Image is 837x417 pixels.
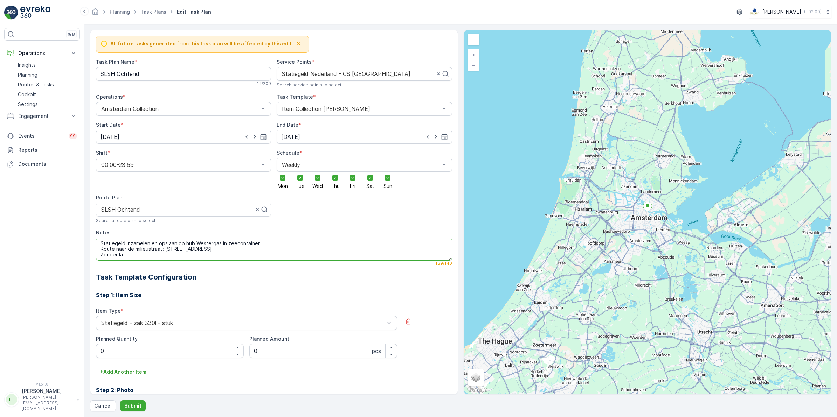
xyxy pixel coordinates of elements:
[96,272,452,282] h2: Task Template Configuration
[110,40,293,47] span: All future tasks generated from this task plan will be affected by this edit.
[366,184,374,189] span: Sat
[15,90,80,99] a: Cockpit
[18,81,54,88] p: Routes & Tasks
[96,150,108,156] label: Shift
[350,184,355,189] span: Fri
[4,46,80,60] button: Operations
[4,382,80,386] span: v 1.51.0
[68,31,75,37] p: ⌘B
[15,60,80,70] a: Insights
[110,9,130,15] a: Planning
[468,50,479,60] a: Zoom In
[15,80,80,90] a: Routes & Tasks
[90,400,116,411] button: Cancel
[18,50,66,57] p: Operations
[15,99,80,109] a: Settings
[312,184,323,189] span: Wed
[96,218,157,224] span: Search a route plan to select.
[96,130,271,144] input: dd/mm/yyyy
[70,133,76,139] p: 99
[4,6,18,20] img: logo
[96,336,138,342] label: Planned Quantity
[372,347,381,355] p: pcs
[96,308,121,314] label: Item Type
[120,400,146,411] button: Submit
[466,385,489,394] img: Google
[18,133,64,140] p: Events
[96,238,452,261] textarea: Statiegeld inzamelen en opslaan op hub Westergas in zeecontainer. Route naar de milieustraat: [ST...
[472,62,475,68] span: −
[140,9,166,15] a: Task Plans
[18,161,77,168] p: Documents
[18,91,36,98] p: Cockpit
[124,402,141,409] p: Submit
[96,122,121,128] label: Start Date
[278,184,288,189] span: Mon
[749,8,760,16] img: basis-logo_rgb2x.png
[96,195,122,200] label: Route Plan
[804,9,822,15] p: ( +02:00 )
[18,147,77,154] p: Reports
[296,184,305,189] span: Tue
[749,6,831,18] button: [PERSON_NAME](+02:00)
[22,395,74,411] p: [PERSON_NAME][EMAIL_ADDRESS][DOMAIN_NAME]
[96,94,123,100] label: Operations
[277,94,313,100] label: Task Template
[96,291,452,299] h3: Step 1: Item Size
[18,113,66,120] p: Engagement
[4,109,80,123] button: Engagement
[762,8,801,15] p: [PERSON_NAME]
[4,388,80,411] button: LL[PERSON_NAME][PERSON_NAME][EMAIL_ADDRESS][DOMAIN_NAME]
[175,8,213,15] span: Edit Task Plan
[472,52,475,58] span: +
[4,143,80,157] a: Reports
[96,366,151,377] button: +Add Another Item
[100,368,146,375] p: + Add Another Item
[468,60,479,71] a: Zoom Out
[15,70,80,80] a: Planning
[277,130,452,144] input: dd/mm/yyyy
[383,184,392,189] span: Sun
[468,370,484,385] a: Layers
[18,62,36,69] p: Insights
[96,59,134,65] label: Task Plan Name
[466,385,489,394] a: Open this area in Google Maps (opens a new window)
[4,129,80,143] a: Events99
[18,71,37,78] p: Planning
[257,81,271,86] p: 12 / 200
[6,394,17,405] div: LL
[277,82,343,88] span: Search service points to select.
[277,122,298,128] label: End Date
[277,150,299,156] label: Schedule
[277,59,312,65] label: Service Points
[4,157,80,171] a: Documents
[94,402,112,409] p: Cancel
[468,34,479,45] a: View Fullscreen
[91,10,99,16] a: Homepage
[331,184,340,189] span: Thu
[249,336,289,342] label: Planned Amount
[18,101,38,108] p: Settings
[96,386,452,394] h3: Step 2: Photo
[22,388,74,395] p: [PERSON_NAME]
[435,261,452,266] p: 139 / 140
[20,6,50,20] img: logo_light-DOdMpM7g.png
[96,229,111,235] label: Notes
